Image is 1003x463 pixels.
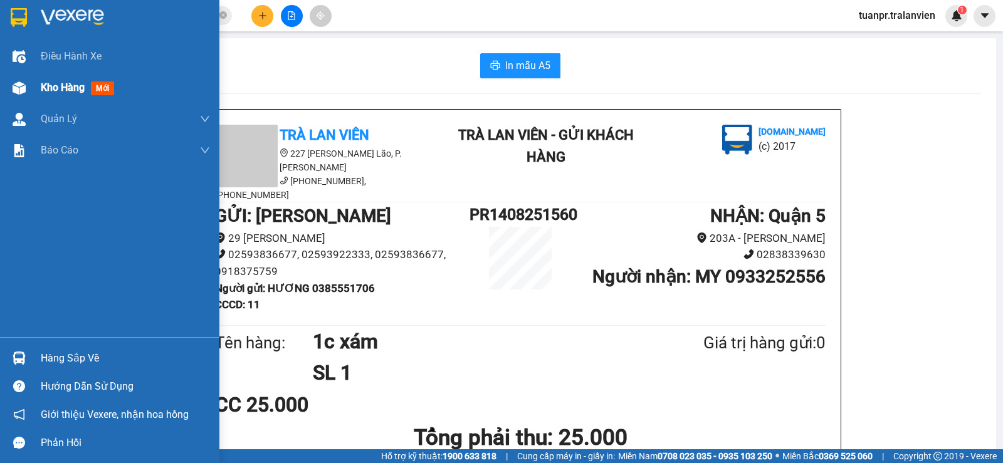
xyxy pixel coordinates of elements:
span: message [13,437,25,449]
span: close-circle [219,11,227,19]
span: copyright [933,452,942,460]
li: (c) 2017 [105,60,172,75]
b: GỬI : [PERSON_NAME] [215,205,391,226]
h1: Tổng phải thu: 25.000 [215,420,826,455]
span: Giới thiệu Vexere, nhận hoa hồng [41,407,189,422]
b: Người gửi : HƯƠNG 0385551706 [215,282,375,294]
b: [DOMAIN_NAME] [759,127,826,137]
span: environment [696,232,707,243]
h1: PR1408251560 [470,202,571,227]
span: mới [91,81,114,95]
span: phone [280,176,288,185]
button: printerIn mẫu A5 [480,53,560,78]
span: 1 [960,6,964,14]
span: Quản Lý [41,111,77,127]
img: icon-new-feature [951,10,962,21]
li: [PHONE_NUMBER], [PHONE_NUMBER] [215,174,441,202]
img: logo.jpg [136,16,166,46]
strong: 1900 633 818 [443,451,496,461]
img: warehouse-icon [13,50,26,63]
span: question-circle [13,380,25,392]
b: Người nhận : MY 0933252556 [592,266,826,287]
b: Trà Lan Viên [280,127,369,143]
span: notification [13,408,25,420]
li: 02838339630 [571,246,826,263]
li: (c) 2017 [759,138,826,154]
span: ⚪️ [775,454,779,459]
span: phone [743,249,754,259]
img: logo.jpg [722,125,752,155]
span: tuanpr.tralanvien [849,8,945,23]
b: Trà Lan Viên - Gửi khách hàng [77,18,124,142]
b: Trà Lan Viên - Gửi khách hàng [458,127,634,165]
img: warehouse-icon [13,113,26,126]
sup: 1 [958,6,967,14]
span: Miền Nam [618,449,772,463]
h1: SL 1 [313,357,643,388]
span: | [506,449,508,463]
span: | [882,449,884,463]
span: aim [316,11,325,20]
span: Báo cáo [41,142,78,158]
button: file-add [281,5,303,27]
div: Hàng sắp về [41,349,210,368]
li: 227 [PERSON_NAME] Lão, P. [PERSON_NAME] [215,147,441,174]
span: environment [215,232,226,243]
div: Tên hàng: [215,330,313,356]
img: logo-vxr [11,8,27,27]
button: aim [310,5,332,27]
span: close-circle [219,10,227,22]
div: Hướng dẫn sử dụng [41,377,210,396]
span: caret-down [979,10,990,21]
b: Trà Lan Viên [16,81,46,140]
button: plus [251,5,273,27]
div: CC 25.000 [215,389,416,420]
span: phone [215,249,226,259]
span: plus [258,11,267,20]
span: down [200,114,210,124]
b: [DOMAIN_NAME] [105,48,172,58]
img: warehouse-icon [13,351,26,365]
span: file-add [287,11,296,20]
button: caret-down [974,5,995,27]
strong: 0708 023 035 - 0935 103 250 [658,451,772,461]
div: Phản hồi [41,434,210,452]
li: 203A - [PERSON_NAME] [571,230,826,247]
span: Kho hàng [41,81,85,93]
span: environment [280,148,288,157]
img: warehouse-icon [13,81,26,95]
span: down [200,145,210,155]
span: Miền Bắc [782,449,873,463]
strong: 0369 525 060 [819,451,873,461]
h1: 1c xám [313,326,643,357]
img: solution-icon [13,144,26,157]
div: Giá trị hàng gửi: 0 [643,330,826,356]
b: NHẬN : Quận 5 [710,205,826,226]
span: In mẫu A5 [505,58,550,73]
span: Cung cấp máy in - giấy in: [517,449,615,463]
span: Điều hành xe [41,48,102,64]
li: 29 [PERSON_NAME] [215,230,470,247]
li: 02593836677, 02593922333, 02593836677, 0918375759 [215,246,470,279]
span: Hỗ trợ kỹ thuật: [381,449,496,463]
b: CCCD : 11 [215,298,260,311]
span: printer [490,60,500,72]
